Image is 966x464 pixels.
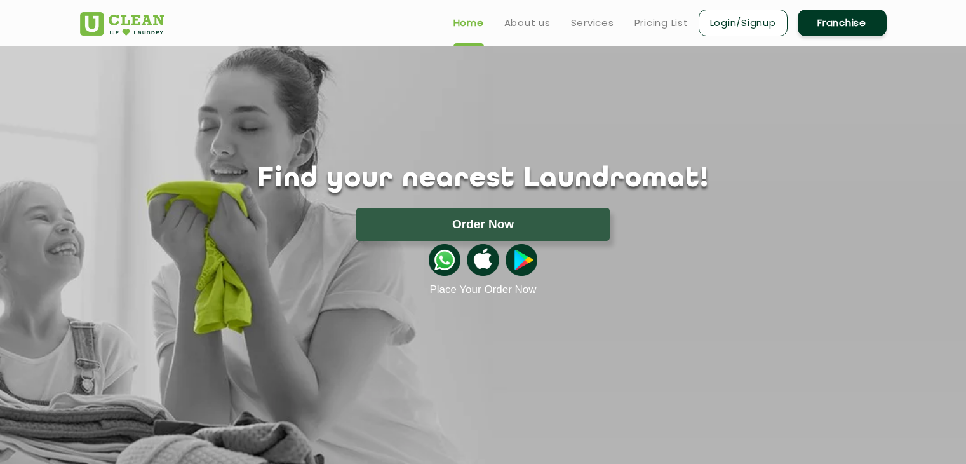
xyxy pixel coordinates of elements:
h1: Find your nearest Laundromat! [70,163,896,195]
a: Pricing List [634,15,688,31]
a: Place Your Order Now [429,283,536,296]
a: Login/Signup [699,10,788,36]
img: whatsappicon.png [429,244,460,276]
img: UClean Laundry and Dry Cleaning [80,12,164,36]
a: About us [504,15,551,31]
a: Home [453,15,484,31]
button: Order Now [356,208,610,241]
img: playstoreicon.png [506,244,537,276]
a: Franchise [798,10,887,36]
img: apple-icon.png [467,244,499,276]
a: Services [571,15,614,31]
